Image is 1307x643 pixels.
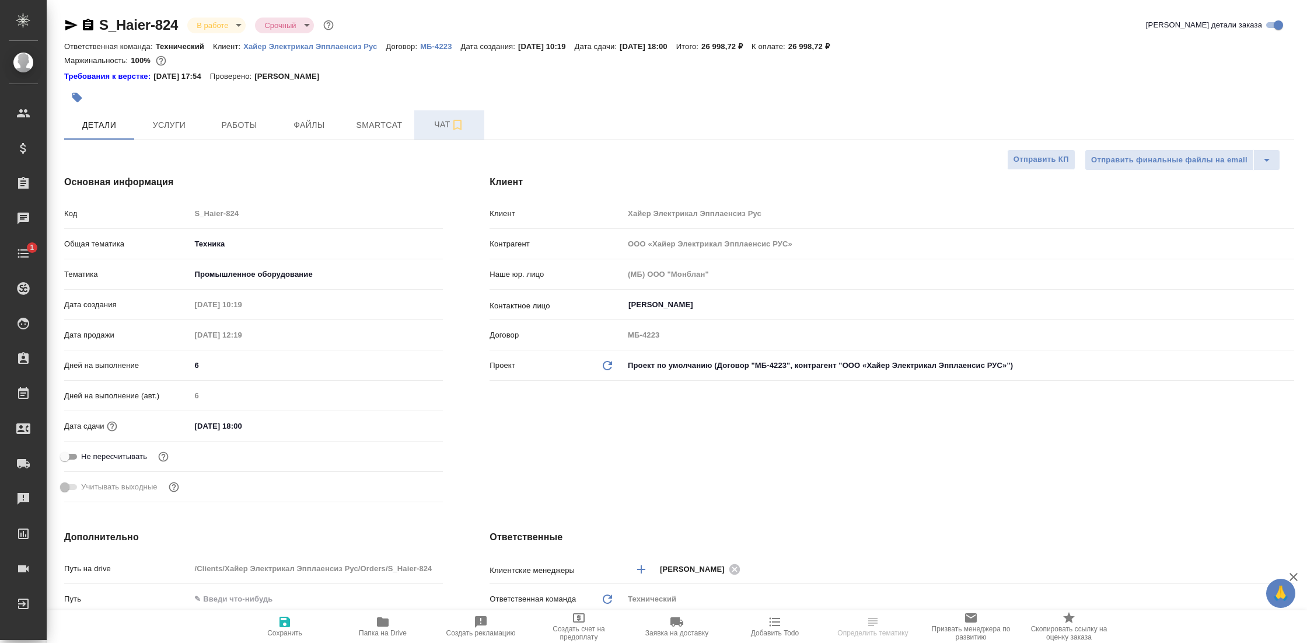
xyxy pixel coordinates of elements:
button: Скопировать ссылку [81,18,95,32]
svg: Подписаться [450,118,464,132]
a: S_Haier-824 [99,17,178,33]
button: Сохранить [236,610,334,643]
button: Включи, если не хочешь, чтобы указанная дата сдачи изменилась после переставления заказа в 'Подтв... [156,449,171,464]
div: Техника [190,234,443,254]
span: Добавить Todo [751,629,799,637]
input: Пустое поле [190,205,443,222]
a: МБ-4223 [420,41,460,51]
button: Призвать менеджера по развитию [922,610,1020,643]
button: Добавить менеджера [627,555,655,583]
p: Наше юр. лицо [490,269,624,280]
button: Скопировать ссылку на оценку заказа [1020,610,1118,643]
p: Ответственная команда [490,593,576,605]
p: Дней на выполнение [64,360,190,371]
p: Контактное лицо [490,300,624,312]
span: Детали [71,118,127,133]
p: Контрагент [490,238,624,250]
button: Если добавить услуги и заполнить их объемом, то дата рассчитается автоматически [104,419,120,434]
p: 26 998,72 ₽ [788,42,838,51]
button: Срочный [261,20,299,30]
input: Пустое поле [624,326,1294,343]
span: Скопировать ссылку на оценку заказа [1027,625,1111,641]
span: Папка на Drive [359,629,407,637]
input: Пустое поле [624,205,1294,222]
div: Проект по умолчанию (Договор "МБ-4223", контрагент "ООО «Хайер Электрикал Эпплаенсис РУС»") [624,356,1294,376]
span: Smartcat [351,118,407,133]
input: ✎ Введи что-нибудь [190,590,443,607]
span: Чат [421,117,477,132]
p: Общая тематика [64,238,190,250]
p: Итого: [676,42,701,51]
input: Пустое поле [190,560,443,577]
p: Клиент [490,208,624,220]
p: [DATE] 18:00 [620,42,676,51]
p: Договор: [386,42,420,51]
p: Хайер Электрикал Эпплаенсиз Рус [243,42,386,51]
div: В работе [187,18,246,33]
p: 26 998,72 ₽ [701,42,752,51]
button: Добавить Todo [726,610,824,643]
span: Файлы [281,118,337,133]
p: Путь на drive [64,563,190,575]
span: Не пересчитывать [81,451,147,463]
input: ✎ Введи что-нибудь [190,357,443,374]
h4: Ответственные [490,530,1294,544]
a: Требования к верстке: [64,71,153,82]
button: Создать рекламацию [432,610,530,643]
span: [PERSON_NAME] детали заказа [1146,19,1262,31]
a: Хайер Электрикал Эпплаенсиз Рус [243,41,386,51]
h4: Дополнительно [64,530,443,544]
button: Отправить финальные файлы на email [1085,150,1254,171]
input: Пустое поле [190,326,292,343]
p: Тематика [64,269,190,280]
span: Отправить КП [1014,153,1069,166]
p: Маржинальность: [64,56,131,65]
span: Создать счет на предоплату [537,625,621,641]
button: 0.00 RUB; [153,53,169,68]
span: Работы [211,118,267,133]
span: Услуги [141,118,197,133]
button: Определить тематику [824,610,922,643]
button: Open [1288,304,1290,306]
div: Нажми, чтобы открыть папку с инструкцией [64,71,153,82]
button: Скопировать ссылку для ЯМессенджера [64,18,78,32]
p: Проект [490,360,515,371]
p: Дата продажи [64,329,190,341]
button: Выбери, если сб и вс нужно считать рабочими днями для выполнения заказа. [166,479,181,495]
div: Технический [624,589,1294,609]
button: Добавить тэг [64,85,90,110]
span: Призвать менеджера по развитию [929,625,1013,641]
div: В работе [255,18,313,33]
span: Заявка на доставку [645,629,708,637]
button: Папка на Drive [334,610,432,643]
p: [PERSON_NAME] [254,71,328,82]
span: Сохранить [267,629,302,637]
p: Договор [490,329,624,341]
span: Создать рекламацию [446,629,516,637]
div: Промышленное оборудование [190,265,443,284]
h4: Клиент [490,175,1294,189]
button: Доп статусы указывают на важность/срочность заказа [321,18,336,33]
span: Определить тематику [837,629,908,637]
p: [DATE] 10:19 [518,42,575,51]
p: [DATE] 17:54 [153,71,210,82]
p: Клиент: [213,42,243,51]
h4: Основная информация [64,175,443,189]
a: 1 [3,239,44,268]
p: Путь [64,593,190,605]
span: Учитывать выходные [81,481,158,493]
p: Дата сдачи: [575,42,620,51]
input: Пустое поле [190,296,292,313]
p: Дата сдачи [64,420,104,432]
span: [PERSON_NAME] [660,564,732,575]
button: Отправить КП [1007,150,1075,170]
p: Код [64,208,190,220]
input: Пустое поле [624,266,1294,283]
input: Пустое поле [624,235,1294,252]
button: В работе [193,20,232,30]
button: Open [1288,568,1290,571]
p: Технический [156,42,213,51]
p: МБ-4223 [420,42,460,51]
p: К оплате: [752,42,788,51]
p: Ответственная команда: [64,42,156,51]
